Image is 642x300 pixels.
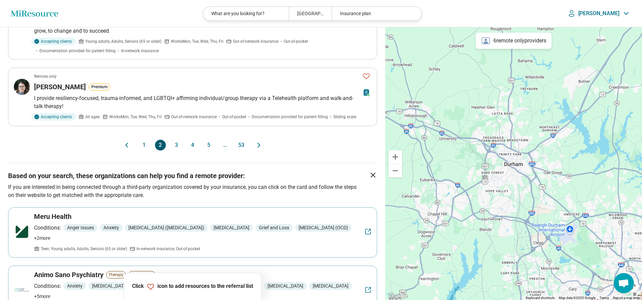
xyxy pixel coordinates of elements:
[39,48,116,54] span: Documentation provided for patient filling
[109,114,162,120] span: Works Mon, Tue, Wed, Thu, Fri
[136,246,200,252] span: In-network insurance, Out-of-pocket
[155,140,166,151] button: 2
[309,282,352,290] span: [MEDICAL_DATA]
[255,140,263,151] button: Next page
[187,140,198,151] button: 4
[210,224,253,232] span: [MEDICAL_DATA]
[204,140,214,151] button: 5
[34,235,50,242] span: + 2 more
[220,140,231,151] span: ...
[34,94,371,110] p: I provide resiliency-focused, trauma-informed, and LGBTQI+ affirming individual/group therapy via...
[34,82,86,92] h3: [PERSON_NAME]
[100,224,122,232] span: Anxiety
[31,113,76,121] div: Accepting clients
[34,270,103,279] h3: Animo Sano Psychiatry
[85,114,100,120] span: All ages
[333,114,356,120] span: Sliding scale
[128,271,155,278] span: Medications
[171,38,223,44] span: Works Mon, Tue, Wed, Thu, Fri
[123,140,131,151] button: Previous page
[295,224,351,232] span: [MEDICAL_DATA] (OCD)
[8,207,377,258] a: Meru HealthConditions:Anger IssuesAnxiety[MEDICAL_DATA] ([MEDICAL_DATA])[MEDICAL_DATA]Grief and L...
[125,224,208,232] span: [MEDICAL_DATA] ([MEDICAL_DATA])
[89,282,171,290] span: [MEDICAL_DATA] ([MEDICAL_DATA])
[255,224,293,232] span: Grief and Loss
[613,296,640,300] a: Report a map error
[34,224,61,232] p: Conditions:
[614,273,634,293] a: Open chat
[203,7,289,21] div: What are you looking for?
[389,164,402,177] button: Zoom out
[89,83,110,91] button: Premium
[578,10,619,17] p: [PERSON_NAME]
[41,246,127,252] span: Teen, Young adults, Adults, Seniors (65 or older)
[233,38,278,44] span: Out-of-network insurance
[64,282,86,290] span: Anxiety
[171,140,182,151] button: 3
[34,293,50,300] span: + 5 more
[600,296,609,300] a: Terms
[332,7,417,21] div: Insurance plan
[171,114,217,120] span: Out-of-network insurance
[289,7,332,21] div: [GEOGRAPHIC_DATA], [GEOGRAPHIC_DATA]
[252,114,328,120] span: Documentation provided for patient filling
[284,38,308,44] span: Out-of-pocket
[222,114,246,120] span: Out-of-pocket
[264,282,307,290] span: [MEDICAL_DATA]
[132,282,253,291] p: Click icon to add resources to the referral list
[121,48,159,54] span: In-network insurance
[34,282,61,290] p: Conditions:
[31,38,76,45] div: Accepting clients
[64,224,97,232] span: Anger Issues
[389,150,402,164] button: Zoom in
[559,296,595,300] span: Map data ©2025 Google
[34,212,71,221] h3: Meru Health
[34,73,57,79] p: Remote only
[360,69,373,83] button: Favorite
[139,140,150,151] button: 1
[85,38,161,44] span: Young adults, Adults, Seniors (65 or older)
[236,140,247,151] button: 53
[106,271,126,278] span: Therapy
[476,33,552,49] div: 6 remote only providers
